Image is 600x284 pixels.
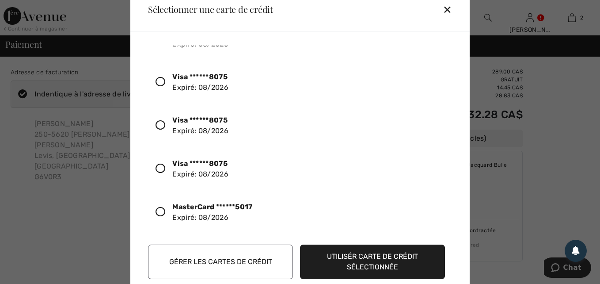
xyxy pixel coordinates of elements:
[19,6,38,14] span: Chat
[148,245,293,279] button: Gérer les cartes de crédit
[172,202,252,223] div: Expiré: 08/2026
[172,158,228,180] div: Expiré: 08/2026
[141,5,273,14] div: Sélectionner une carte de crédit
[172,72,228,93] div: Expiré: 08/2026
[300,245,445,279] button: Utilisér carte de crédit sélectionnée
[172,115,228,136] div: Expiré: 08/2026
